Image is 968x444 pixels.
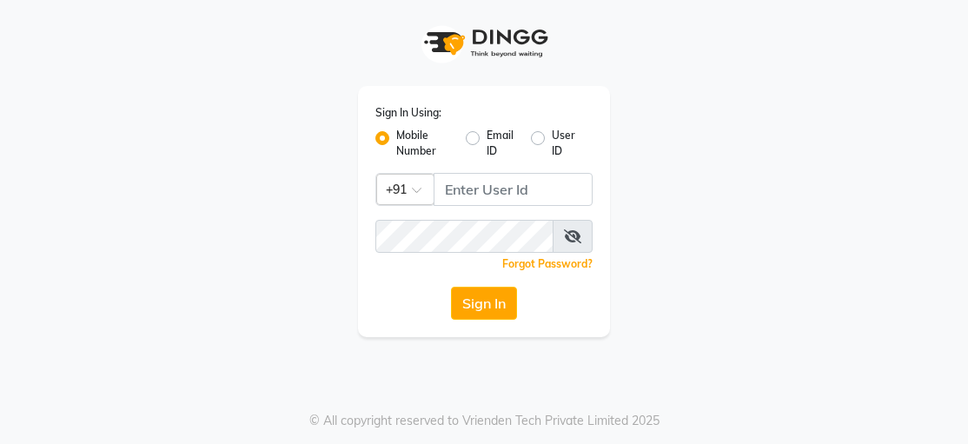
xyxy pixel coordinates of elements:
input: Username [375,220,554,253]
input: Username [434,173,593,206]
label: Mobile Number [396,128,452,159]
button: Sign In [451,287,517,320]
label: Sign In Using: [375,105,441,121]
img: logo1.svg [414,17,554,69]
label: Email ID [487,128,516,159]
label: User ID [552,128,579,159]
a: Forgot Password? [502,257,593,270]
